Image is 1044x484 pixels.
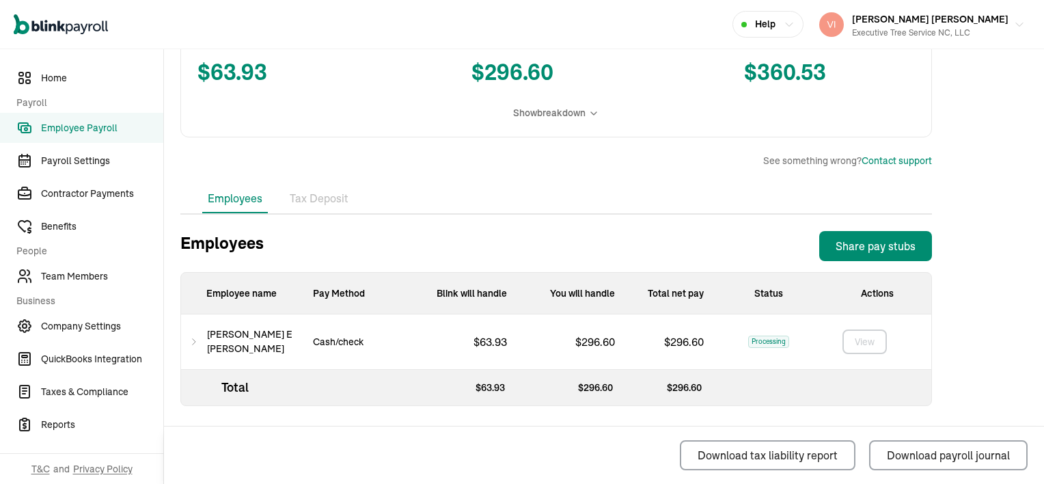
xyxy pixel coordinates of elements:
div: Download payroll journal [887,447,1010,463]
button: Contact support [862,154,932,168]
button: Download tax liability report [680,440,855,470]
span: Taxes & Compliance [41,385,163,399]
li: Employees [202,185,268,213]
p: $ 63.93 [411,370,519,405]
span: People [16,244,155,258]
p: Employee name [181,273,302,314]
p: $ 296.60 [627,370,715,405]
span: See something wrong? [763,154,932,168]
span: Home [41,71,163,85]
span: T&C [31,462,50,476]
span: Company Settings [41,319,163,334]
span: Payroll Settings [41,154,163,168]
span: $ 296.60 [471,57,642,90]
p: Total [181,370,303,405]
span: Team Members [41,269,163,284]
span: Reports [41,418,163,432]
span: Privacy Policy [73,462,133,476]
span: $ 63.93 [197,57,368,90]
button: Download payroll journal [869,440,1028,470]
nav: Global [14,5,108,44]
span: [PERSON_NAME] [PERSON_NAME] [852,13,1008,25]
span: $ 360.53 [744,57,915,90]
div: Actions [823,273,931,314]
span: Payroll [16,96,155,110]
div: Total net pay [626,273,715,314]
span: [PERSON_NAME] E [PERSON_NAME] [207,327,302,356]
p: $ 296.60 [653,334,704,350]
div: Executive Tree Service NC, LLC [852,27,1008,39]
li: Tax Deposit [284,185,354,213]
div: View [855,335,875,349]
div: Download tax liability report [698,447,838,463]
div: You will handle [518,273,626,314]
button: Share pay stubs [819,231,932,261]
p: $ 296.60 [564,334,626,350]
h3: Employees [180,231,264,261]
span: Processing [748,336,789,348]
span: QuickBooks Integration [41,352,163,366]
p: $ 296.60 [519,370,627,405]
p: $ 63.93 [463,334,518,350]
span: Show breakdown [513,106,586,120]
button: View [842,330,887,354]
span: Employee Payroll [41,121,163,135]
span: Benefits [41,219,163,234]
p: Cash/check [302,335,374,349]
p: Blink will handle [410,273,518,314]
button: [PERSON_NAME] [PERSON_NAME]Executive Tree Service NC, LLC [814,8,1030,42]
button: Help [732,11,803,38]
span: Contractor Payments [41,187,163,201]
div: Share pay stubs [836,238,916,254]
iframe: Chat Widget [976,418,1044,484]
span: Business [16,294,155,308]
span: Help [755,17,775,31]
div: Status [715,273,823,314]
p: Pay Method [302,273,410,314]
